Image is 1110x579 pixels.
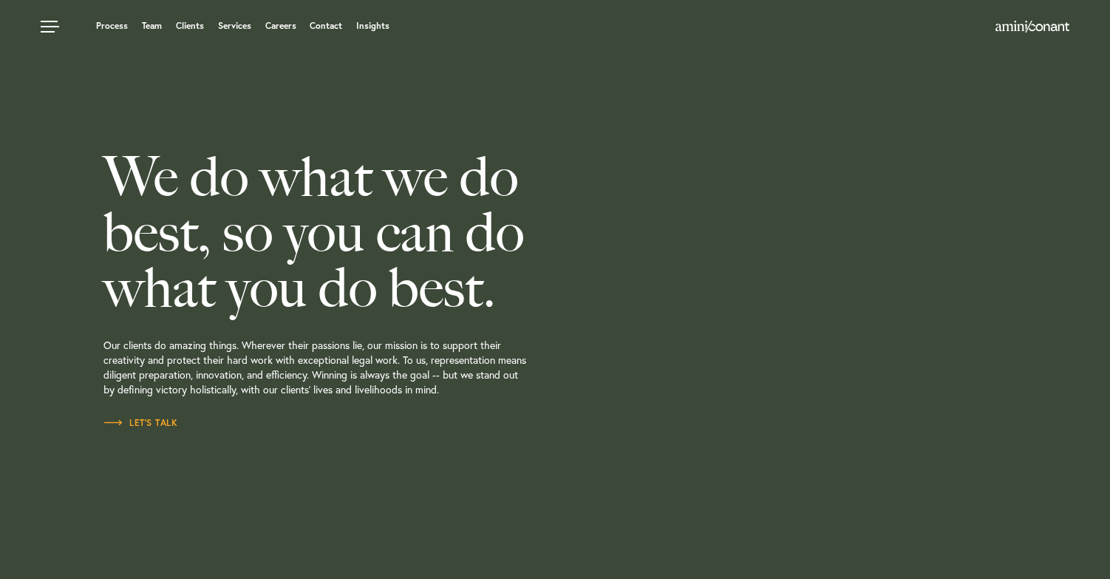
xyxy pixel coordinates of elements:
a: Contact [310,21,342,30]
a: Insights [356,21,389,30]
p: Our clients do amazing things. Wherever their passions lie, our mission is to support their creat... [103,316,636,416]
span: Let’s Talk [103,419,177,427]
a: Let’s Talk [103,416,177,430]
img: Amini & Conant [995,21,1069,33]
a: Clients [176,21,204,30]
a: Services [218,21,251,30]
a: Process [96,21,128,30]
a: Careers [265,21,296,30]
h2: We do what we do best, so you can do what you do best. [103,149,636,316]
a: Team [142,21,162,30]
